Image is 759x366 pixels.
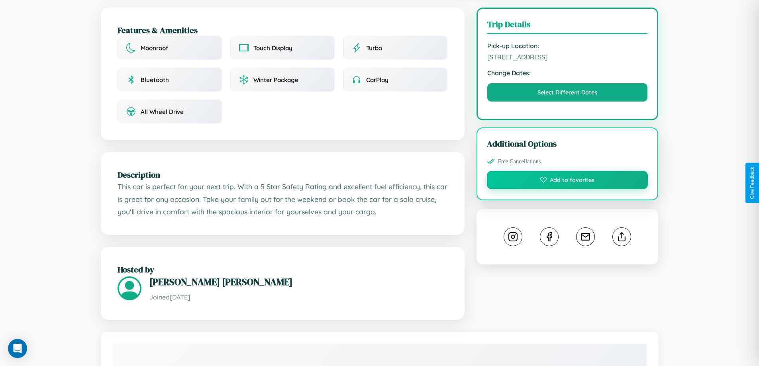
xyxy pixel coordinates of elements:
div: Open Intercom Messenger [8,339,27,358]
p: Joined [DATE] [149,292,448,303]
h2: Hosted by [118,264,448,275]
span: Bluetooth [141,76,169,84]
h3: Additional Options [487,138,648,149]
span: Touch Display [253,44,292,52]
strong: Pick-up Location: [487,42,648,50]
span: All Wheel Drive [141,108,184,115]
h2: Features & Amenities [118,24,448,36]
strong: Change Dates: [487,69,648,77]
div: Give Feedback [749,167,755,199]
span: Free Cancellations [498,158,541,165]
h3: Trip Details [487,18,648,34]
span: CarPlay [366,76,388,84]
h3: [PERSON_NAME] [PERSON_NAME] [149,275,448,288]
button: Select Different Dates [487,83,648,102]
span: Winter Package [253,76,298,84]
span: [STREET_ADDRESS] [487,53,648,61]
button: Add to favorites [487,171,648,189]
span: Turbo [366,44,382,52]
p: This car is perfect for your next trip. With a 5 Star Safety Rating and excellent fuel efficiency... [118,180,448,218]
h2: Description [118,169,448,180]
span: Moonroof [141,44,168,52]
